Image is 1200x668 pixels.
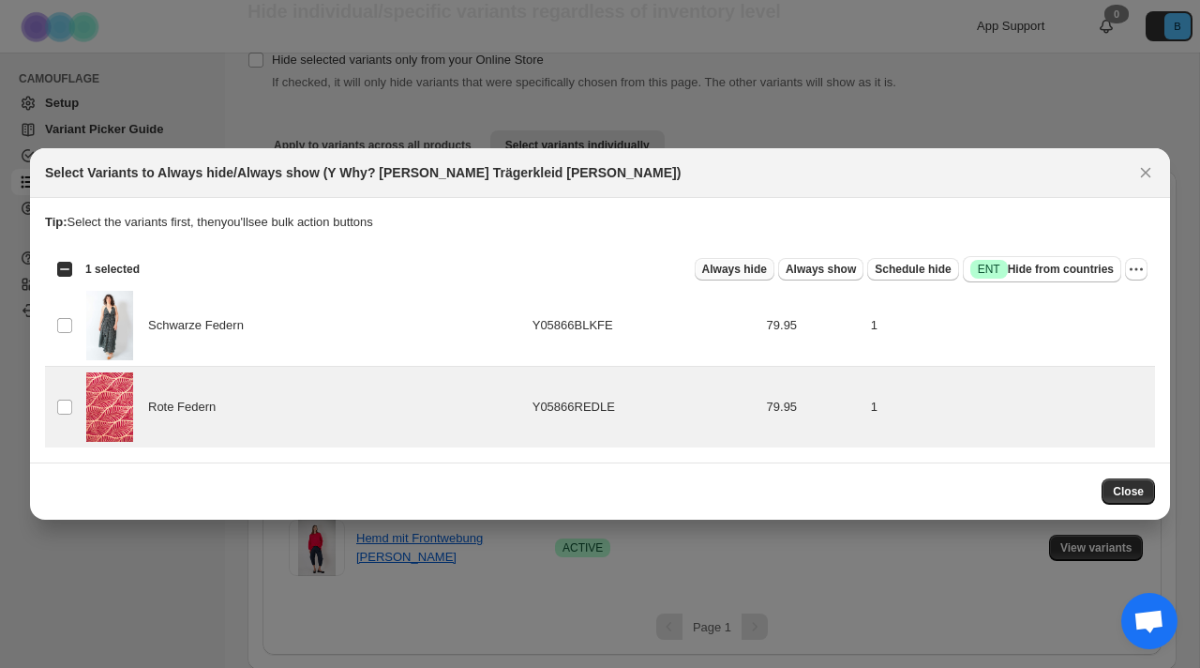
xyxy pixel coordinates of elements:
td: 79.95 [761,367,865,448]
button: SuccessENTHide from countries [963,256,1121,282]
img: IMG_9492.webp [86,372,133,442]
button: More actions [1125,258,1147,281]
span: ENT [978,262,1000,277]
button: Close [1132,159,1159,186]
span: Schwarze Federn [148,316,254,335]
button: Always hide [695,258,774,281]
a: Chat abierto [1121,593,1177,649]
span: Always hide [702,262,767,277]
td: 1 [865,285,1155,367]
button: Schedule hide [867,258,958,281]
h2: Select Variants to Always hide/Always show (Y Why? [PERSON_NAME] Trägerkleid [PERSON_NAME]) [45,163,681,182]
span: Hide from countries [970,260,1114,279]
span: Rote Federn [148,398,226,417]
button: Close [1102,478,1155,505]
img: 05866-Y-WhyBLK3.jpg [86,291,133,360]
td: 79.95 [761,285,865,367]
p: Select the variants first, then you'll see bulk action buttons [45,213,1155,232]
strong: Tip: [45,215,67,229]
span: Schedule hide [875,262,951,277]
span: Always show [786,262,856,277]
td: 1 [865,367,1155,448]
td: Y05866REDLE [527,367,761,448]
span: 1 selected [85,262,140,277]
td: Y05866BLKFE [527,285,761,367]
button: Always show [778,258,863,281]
span: Close [1113,484,1144,499]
